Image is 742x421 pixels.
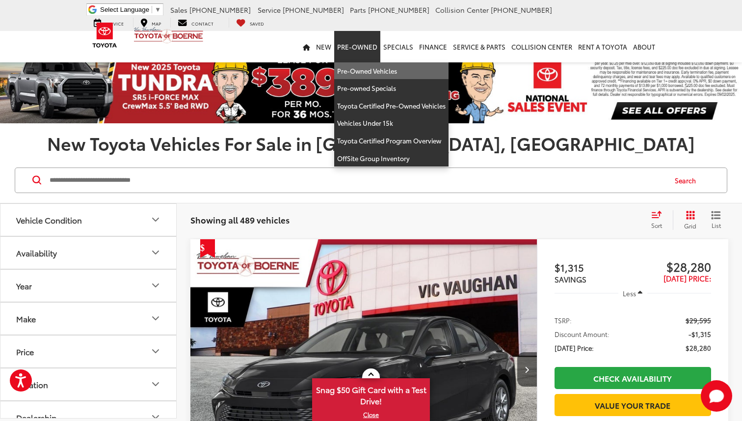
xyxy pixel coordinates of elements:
[49,168,665,192] input: Search by Make, Model, or Keyword
[170,18,221,28] a: Contact
[517,352,537,387] button: Next image
[16,380,48,389] div: Location
[673,210,704,230] button: Grid View
[646,210,673,230] button: Select sort value
[150,312,161,324] div: Make
[416,31,450,62] a: Finance
[663,273,711,283] span: [DATE] Price:
[334,150,449,167] a: OffSite Group Inventory
[133,18,168,28] a: Map
[0,237,177,269] button: AvailabilityAvailability
[334,132,449,150] a: Toyota Certified Program Overview
[300,31,313,62] a: Home
[555,329,609,339] span: Discount Amount:
[0,303,177,335] button: MakeMake
[350,5,366,15] span: Parts
[283,5,344,15] span: [PHONE_NUMBER]
[200,239,215,258] span: Get Price Drop Alert
[555,274,586,284] span: SAVINGS
[630,31,658,62] a: About
[334,62,449,80] a: Pre-Owned Vehicles
[435,5,489,15] span: Collision Center
[155,6,161,13] span: ▼
[380,31,416,62] a: Specials
[555,260,633,275] span: $1,315
[368,5,429,15] span: [PHONE_NUMBER]
[150,280,161,291] div: Year
[508,31,575,62] a: Collision Center
[684,222,696,230] span: Grid
[86,18,131,28] a: Service
[665,168,710,193] button: Search
[189,5,251,15] span: [PHONE_NUMBER]
[618,284,648,302] button: Less
[651,221,662,229] span: Sort
[100,6,161,13] a: Select Language​
[190,214,290,225] span: Showing all 489 vehicles
[633,259,711,274] span: $28,280
[334,80,449,97] a: Pre-owned Specials
[701,380,732,412] svg: Start Chat
[258,5,281,15] span: Service
[250,20,264,27] span: Saved
[150,214,161,225] div: Vehicle Condition
[689,329,711,339] span: -$1,315
[555,394,711,416] a: Value Your Trade
[334,31,380,62] a: Pre-Owned
[0,204,177,236] button: Vehicle ConditionVehicle Condition
[686,315,711,325] span: $29,595
[16,347,34,356] div: Price
[16,248,57,257] div: Availability
[16,215,82,225] div: Vehicle Condition
[313,379,429,409] span: Snag $50 Gift Card with a Test Drive!
[450,31,508,62] a: Service & Parts: Opens in a new tab
[150,247,161,258] div: Availability
[711,221,721,229] span: List
[623,289,636,298] span: Less
[100,6,149,13] span: Select Language
[575,31,630,62] a: Rent a Toyota
[704,210,728,230] button: List View
[686,343,711,353] span: $28,280
[555,315,572,325] span: TSRP:
[16,314,36,323] div: Make
[334,114,449,132] a: Vehicles Under 15k
[133,27,204,44] img: Vic Vaughan Toyota of Boerne
[0,368,177,400] button: LocationLocation
[86,19,123,51] img: Toyota
[229,18,271,28] a: My Saved Vehicles
[313,31,334,62] a: New
[0,336,177,367] button: PricePrice
[555,343,594,353] span: [DATE] Price:
[150,345,161,357] div: Price
[16,281,32,290] div: Year
[701,380,732,412] button: Toggle Chat Window
[150,378,161,390] div: Location
[334,97,449,115] a: Toyota Certified Pre-Owned Vehicles
[0,270,177,302] button: YearYear
[170,5,187,15] span: Sales
[491,5,552,15] span: [PHONE_NUMBER]
[555,367,711,389] a: Check Availability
